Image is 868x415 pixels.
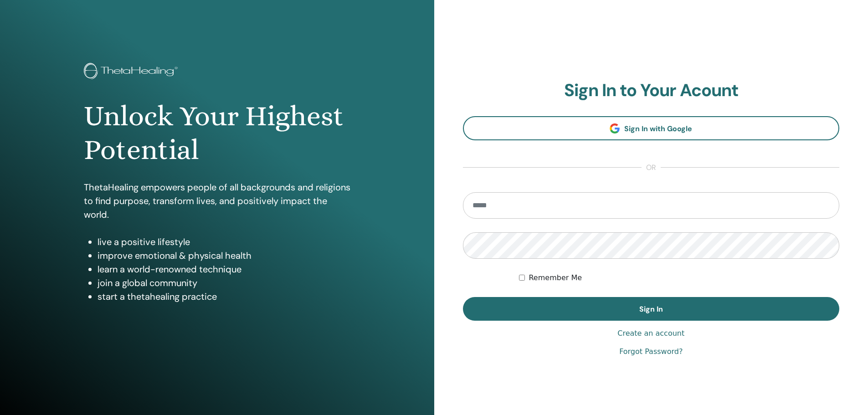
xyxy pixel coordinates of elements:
div: Keep me authenticated indefinitely or until I manually logout [519,272,839,283]
a: Sign In with Google [463,116,840,140]
button: Sign In [463,297,840,321]
a: Create an account [617,328,684,339]
li: improve emotional & physical health [98,249,350,262]
span: Sign In with Google [624,124,692,133]
h2: Sign In to Your Acount [463,80,840,101]
li: live a positive lifestyle [98,235,350,249]
li: join a global community [98,276,350,290]
a: Forgot Password? [619,346,683,357]
li: learn a world-renowned technique [98,262,350,276]
h1: Unlock Your Highest Potential [84,99,350,167]
span: Sign In [639,304,663,314]
li: start a thetahealing practice [98,290,350,303]
span: or [642,162,661,173]
p: ThetaHealing empowers people of all backgrounds and religions to find purpose, transform lives, a... [84,180,350,221]
label: Remember Me [529,272,582,283]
